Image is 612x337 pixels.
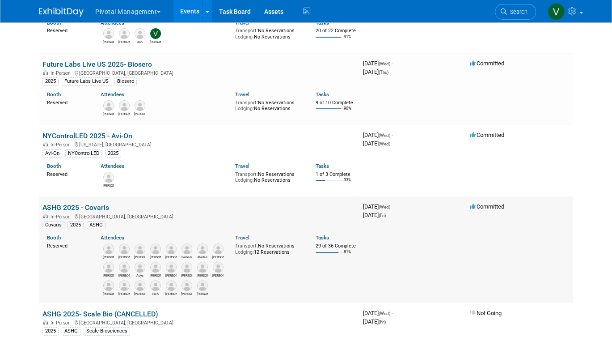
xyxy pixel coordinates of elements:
[43,70,48,75] img: In-Person Event
[235,177,254,183] span: Lodging:
[495,4,536,20] a: Search
[316,100,356,106] div: 9 of 10 Complete
[135,28,145,39] img: Don Janezic
[134,273,145,278] div: Adya Anima
[47,235,61,241] a: Booth
[344,34,351,47] td: 91%
[235,100,258,106] span: Transport:
[119,262,130,273] img: Greg Endress
[235,28,258,34] span: Transport:
[135,100,145,111] img: Noah Vanderhyde
[165,291,177,296] div: Annemarie Watson
[235,34,254,40] span: Lodging:
[379,213,386,218] span: (Fri)
[316,28,356,34] div: 20 of 22 Complete
[379,70,388,75] span: (Thu)
[344,106,351,118] td: 90%
[47,20,61,26] a: Booth
[392,310,393,316] span: -
[363,140,390,147] span: [DATE]
[101,20,124,26] a: Attendees
[103,262,114,273] img: Denny Huang
[42,60,152,68] a: Future Labs Live US 2025- Biosero
[379,133,390,138] span: (Wed)
[103,172,114,183] img: Joe McGrath
[51,320,73,326] span: In-Person
[363,318,386,325] span: [DATE]
[392,60,393,67] span: -
[379,61,390,66] span: (Wed)
[103,100,114,111] img: Joseph (Joe) Rodriguez
[197,254,208,260] div: Madan Ambavaram, Ph.D.
[65,149,102,158] div: NYControlLED
[43,214,48,218] img: In-Person Event
[42,203,109,212] a: ASHG 2025 - Covaris
[235,20,249,26] a: Travel
[507,9,528,15] span: Search
[47,26,87,34] div: Reserved
[62,327,80,335] div: ASHG
[135,262,145,273] img: Adya Anima
[150,291,161,296] div: Rich Doverspike
[363,203,393,210] span: [DATE]
[134,291,145,296] div: Jeff Reimers
[197,243,208,254] img: Madan Ambavaram, Ph.D.
[135,243,145,254] img: Jared Hoffman
[42,213,356,220] div: [GEOGRAPHIC_DATA], [GEOGRAPHIC_DATA]
[150,273,161,278] div: Sujash Chatterjee
[379,311,390,316] span: (Wed)
[166,243,177,254] img: Eugenio Daviso, Ph.D.
[42,221,64,229] div: Covaris
[235,106,254,111] span: Lodging:
[134,111,145,116] div: Noah Vanderhyde
[103,183,114,188] div: Joe McGrath
[181,243,192,254] img: Sameer Vasantgadkar
[51,142,73,148] span: In-Person
[119,280,130,291] img: Tom O'Hare
[47,241,87,249] div: Reserved
[379,320,386,324] span: (Fri)
[42,132,132,140] a: NYControlLED 2025 - Avi-On
[101,91,124,98] a: Attendees
[235,249,254,255] span: Lodging:
[548,3,565,20] img: Valerie Weld
[105,149,121,158] div: 2025
[42,310,158,318] a: ASHG 2025- Scale Bio (CANCELLED)
[181,291,192,296] div: Martina Werner
[150,262,161,273] img: Sujash Chatterjee
[181,280,192,291] img: Martina Werner
[235,171,258,177] span: Transport:
[118,39,130,44] div: Michael Malanga
[103,254,114,260] div: Patricia Daggett
[470,60,504,67] span: Committed
[235,243,258,249] span: Transport:
[344,178,351,190] td: 33%
[316,91,329,98] a: Tasks
[363,132,393,138] span: [DATE]
[316,171,356,178] div: 1 of 3 Complete
[316,20,329,26] a: Tasks
[114,77,137,85] div: Biosero
[39,8,84,17] img: ExhibitDay
[135,280,145,291] img: Jeff Reimers
[68,221,84,229] div: 2025
[470,203,504,210] span: Committed
[165,273,177,278] div: Elisabeth Pundt
[212,273,224,278] div: Kris Amirault
[213,262,224,273] img: Kris Amirault
[197,280,208,291] img: Brian Gillander
[316,235,329,241] a: Tasks
[150,243,161,254] img: Robert Shehadeh
[47,163,61,169] a: Booth
[392,203,393,210] span: -
[47,91,61,98] a: Booth
[62,77,111,85] div: Future Labs Live US
[103,273,114,278] div: Denny Huang
[344,250,351,262] td: 81%
[166,262,177,273] img: Elisabeth Pundt
[379,141,390,146] span: (Wed)
[103,39,114,44] div: Michael Langan
[42,69,356,76] div: [GEOGRAPHIC_DATA], [GEOGRAPHIC_DATA]
[103,28,114,39] img: Michael Langan
[42,319,356,326] div: [GEOGRAPHIC_DATA], [GEOGRAPHIC_DATA]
